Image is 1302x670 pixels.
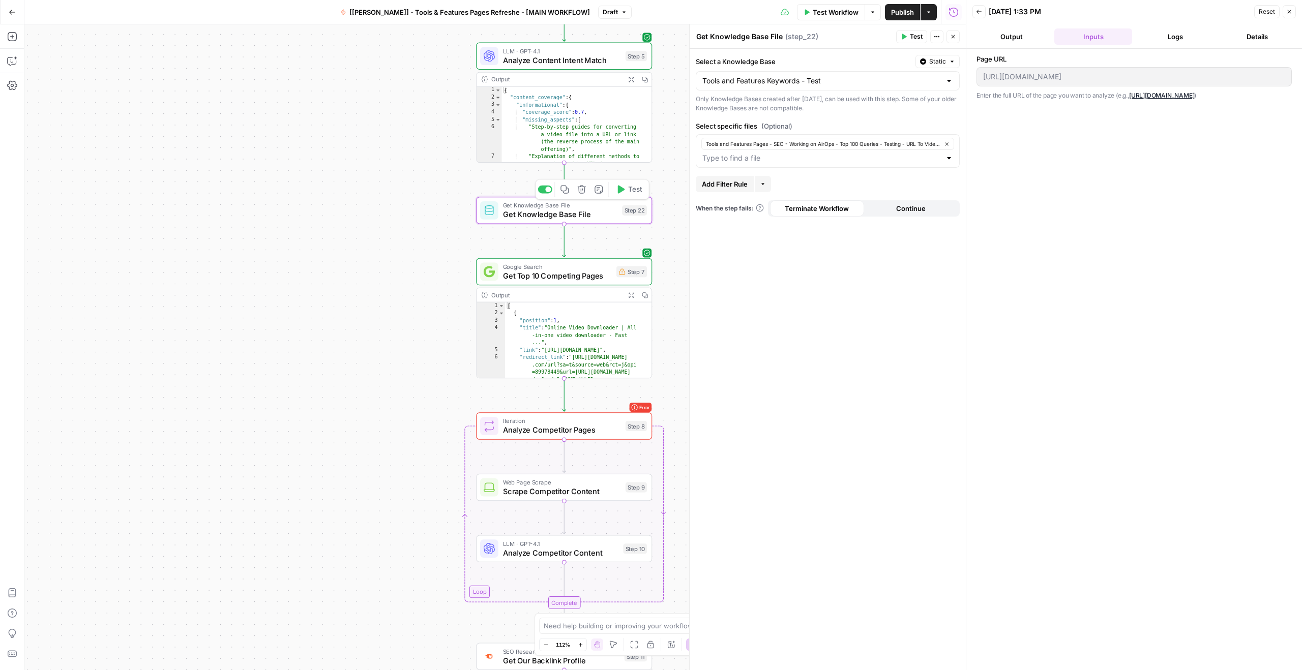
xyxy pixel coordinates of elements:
[785,32,818,42] span: ( step_22 )
[983,72,1285,82] input: https://example.com/page
[477,347,505,354] div: 5
[495,116,501,124] span: Toggle code folding, rows 5 through 11
[696,32,783,42] textarea: Get Knowledge Base File
[491,290,621,299] div: Output
[797,4,865,20] button: Test Workflow
[626,51,647,61] div: Step 5
[495,102,501,109] span: Toggle code folding, rows 3 through 18
[476,42,652,163] div: LLM · GPT-4.1Analyze Content Intent MatchStep 5Output{ "content_coverage":{ "informational":{ "co...
[702,76,941,86] input: Tools and Features Keywords - Test
[915,55,960,68] button: Static
[503,262,612,271] span: Google Search
[598,6,632,19] button: Draft
[477,354,505,391] div: 6
[896,30,927,43] button: Test
[476,596,652,609] div: Complete
[503,547,619,558] span: Analyze Competitor Content
[498,310,505,317] span: Toggle code folding, rows 2 through 14
[626,421,647,431] div: Step 8
[563,378,566,411] g: Edge from step_7 to step_8
[484,652,495,661] img: 3lyvnidk9veb5oecvmize2kaffdg
[503,478,621,487] span: Web Page Scrape
[976,54,1292,64] label: Page URL
[477,302,505,310] div: 1
[639,401,650,414] span: Error
[503,416,621,425] span: Iteration
[702,179,748,189] span: Add Filter Rule
[885,4,920,20] button: Publish
[503,201,617,210] span: Get Knowledge Base File
[761,121,792,131] span: (Optional)
[477,317,505,325] div: 3
[556,641,570,649] span: 112%
[891,7,914,17] span: Publish
[701,138,954,150] button: Tools and Features Pages - SEO - Working on AirOps - Top 100 Queries - Testing - URL To Video Con...
[477,124,501,153] div: 6
[476,197,652,224] div: Get Knowledge Base FileGet Knowledge Base FileStep 22Test
[503,54,621,66] span: Analyze Content Intent Match
[628,185,642,195] span: Test
[864,200,958,217] button: Continue
[611,182,646,197] button: Test
[503,270,612,281] span: Get Top 10 Competing Pages
[696,56,911,67] label: Select a Knowledge Base
[972,28,1050,45] button: Output
[623,543,647,554] div: Step 10
[476,474,652,501] div: Web Page ScrapeScrape Competitor ContentStep 9
[334,4,596,20] button: [[PERSON_NAME]] - Tools & Features Pages Refreshe - [MAIN WORKFLOW]
[563,224,566,257] g: Edge from step_22 to step_7
[1259,7,1275,16] span: Reset
[702,153,941,163] input: Type to find a file
[491,75,621,84] div: Output
[503,647,620,656] span: SEO Research
[563,8,566,41] g: Edge from step_4 to step_5
[477,153,501,182] div: 7
[477,109,501,116] div: 4
[495,87,501,95] span: Toggle code folding, rows 1 through 84
[563,501,566,534] g: Edge from step_9 to step_10
[696,121,960,131] label: Select specific files
[1254,5,1280,18] button: Reset
[929,57,946,66] span: Static
[616,266,647,277] div: Step 7
[622,205,647,216] div: Step 22
[477,87,501,95] div: 1
[696,176,754,192] button: Add Filter Rule
[1129,92,1195,99] a: [URL][DOMAIN_NAME]
[498,302,505,310] span: Toggle code folding, rows 1 through 175
[476,258,652,379] div: Google SearchGet Top 10 Competing PagesStep 7Output[ { "position":1, "title":"Online Video Downlo...
[477,324,505,347] div: 4
[1218,28,1296,45] button: Details
[896,203,926,214] span: Continue
[503,539,619,548] span: LLM · GPT-4.1
[1136,28,1214,45] button: Logs
[503,46,621,55] span: LLM · GPT-4.1
[625,651,647,661] div: Step 11
[349,7,590,17] span: [[PERSON_NAME]] - Tools & Features Pages Refreshe - [MAIN WORKFLOW]
[626,482,647,493] div: Step 9
[476,643,652,670] div: SEO ResearchGet Our Backlink ProfileStep 11
[910,32,923,41] span: Test
[696,95,960,113] div: Only Knowledge Bases created after [DATE], can be used with this step. Some of your older Knowled...
[477,94,501,102] div: 2
[1054,28,1132,45] button: Inputs
[503,655,620,666] span: Get Our Backlink Profile
[477,116,501,124] div: 5
[477,102,501,109] div: 3
[706,140,941,148] span: Tools and Features Pages - SEO - Working on AirOps - Top 100 Queries - Testing - URL To Video Con...
[476,412,652,440] div: LoopErrorIterationAnalyze Competitor PagesStep 8
[563,440,566,473] g: Edge from step_8 to step_9
[696,204,764,213] a: When the step fails:
[503,424,621,436] span: Analyze Competitor Pages
[785,203,849,214] span: Terminate Workflow
[495,94,501,102] span: Toggle code folding, rows 2 through 67
[813,7,859,17] span: Test Workflow
[548,596,580,609] div: Complete
[503,485,621,497] span: Scrape Competitor Content
[477,310,505,317] div: 2
[476,535,652,562] div: LLM · GPT-4.1Analyze Competitor ContentStep 10
[603,8,618,17] span: Draft
[503,209,617,220] span: Get Knowledge Base File
[976,90,1292,101] p: Enter the full URL of the page you want to analyze (e.g., )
